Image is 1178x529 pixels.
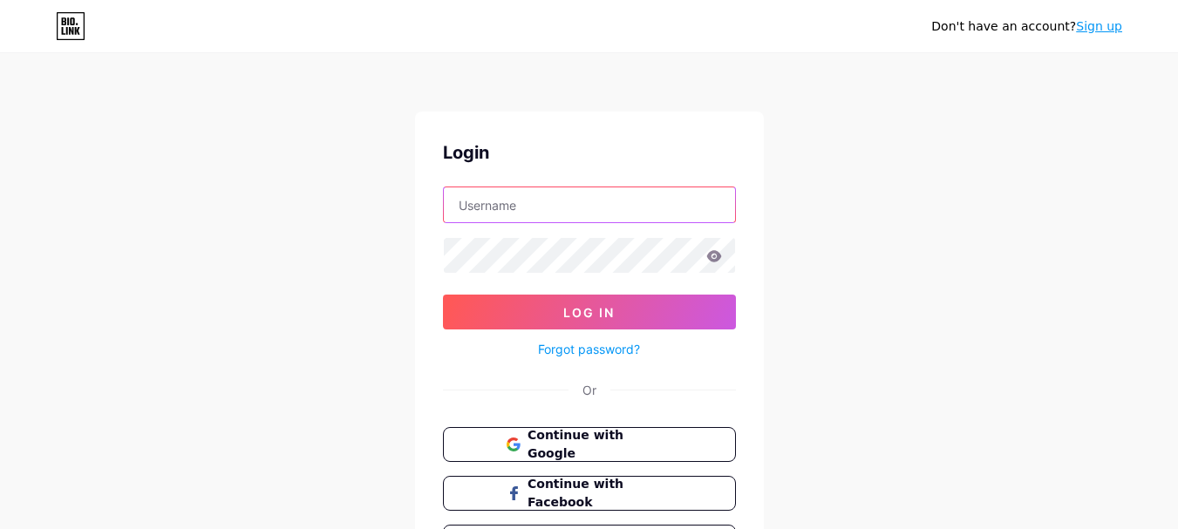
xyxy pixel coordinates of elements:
[563,305,615,320] span: Log In
[443,427,736,462] button: Continue with Google
[528,475,671,512] span: Continue with Facebook
[582,381,596,399] div: Or
[443,476,736,511] button: Continue with Facebook
[538,340,640,358] a: Forgot password?
[931,17,1122,36] div: Don't have an account?
[528,426,671,463] span: Continue with Google
[1076,19,1122,33] a: Sign up
[443,139,736,166] div: Login
[444,187,735,222] input: Username
[443,295,736,329] button: Log In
